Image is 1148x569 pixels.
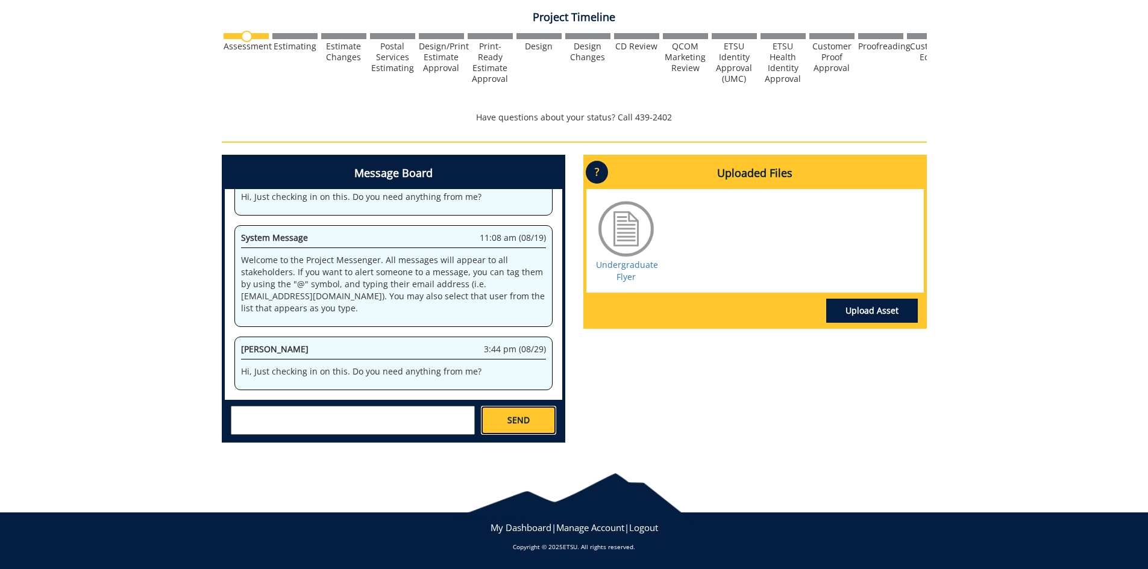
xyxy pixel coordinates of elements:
[809,41,855,73] div: Customer Proof Approval
[241,191,546,203] p: Hi, Just checking in on this. Do you need anything from me?
[225,158,562,189] h4: Message Board
[480,232,546,244] span: 11:08 am (08/19)
[241,232,308,243] span: System Message
[484,343,546,355] span: 3:44 pm (08/29)
[629,521,658,533] a: Logout
[586,158,924,189] h4: Uploaded Files
[586,161,608,184] p: ?
[761,41,806,84] div: ETSU Health Identity Approval
[272,41,318,52] div: Estimating
[826,299,918,323] a: Upload Asset
[321,41,366,63] div: Estimate Changes
[565,41,610,63] div: Design Changes
[241,343,309,355] span: [PERSON_NAME]
[222,111,927,123] p: Have questions about your status? Call 439-2402
[468,41,513,84] div: Print-Ready Estimate Approval
[556,521,624,533] a: Manage Account
[663,41,708,73] div: QCOM Marketing Review
[491,521,551,533] a: My Dashboard
[858,41,903,52] div: Proofreading
[224,41,269,52] div: Assessment
[241,365,546,378] p: Hi, Just checking in on this. Do you need anything from me?
[907,41,952,63] div: Customer Edits
[370,41,415,73] div: Postal Services Estimating
[563,543,577,551] a: ETSU
[596,259,658,282] a: Undergraduate Flyer
[222,11,927,23] h4: Project Timeline
[481,406,556,435] a: SEND
[419,41,464,73] div: Design/Print Estimate Approval
[241,254,546,314] p: Welcome to the Project Messenger. All messages will appear to all stakeholders. If you want to al...
[516,41,562,52] div: Design
[712,41,757,84] div: ETSU Identity Approval (UMC)
[241,31,252,42] img: no
[507,414,530,426] span: SEND
[614,41,659,52] div: CD Review
[231,406,475,435] textarea: messageToSend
